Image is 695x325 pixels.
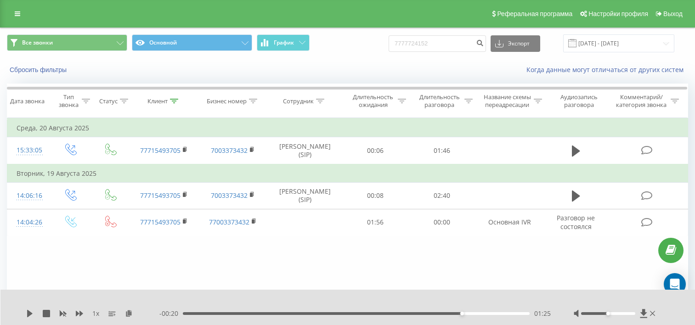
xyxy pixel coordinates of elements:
[159,309,183,318] span: - 00:20
[553,93,606,109] div: Аудиозапись разговора
[417,93,462,109] div: Длительность разговора
[475,209,544,235] td: Основная IVR
[664,273,686,295] div: Open Intercom Messenger
[588,10,648,17] span: Настройки профиля
[211,191,248,200] a: 7003373432
[350,93,396,109] div: Длительность ожидания
[10,97,45,105] div: Дата звонка
[211,146,248,155] a: 7003373432
[92,309,99,318] span: 1 x
[7,66,71,74] button: Сбросить фильтры
[274,39,294,46] span: График
[268,137,342,164] td: [PERSON_NAME] (SIP)
[147,97,168,105] div: Клиент
[209,218,249,226] a: 77003373432
[408,209,475,235] td: 00:00
[460,312,464,315] div: Accessibility label
[557,213,595,230] span: Разговор не состоялся
[140,191,181,200] a: 77715493705
[140,218,181,226] a: 77715493705
[140,146,181,155] a: 77715493705
[497,10,572,17] span: Реферальная программа
[342,209,409,235] td: 01:56
[7,119,688,137] td: Среда, 20 Августа 2025
[7,34,127,51] button: Все звонки
[342,137,409,164] td: 00:06
[408,182,475,209] td: 02:40
[534,309,551,318] span: 01:25
[389,35,486,52] input: Поиск по номеру
[342,182,409,209] td: 00:08
[257,34,310,51] button: График
[663,10,683,17] span: Выход
[283,97,314,105] div: Сотрудник
[7,164,688,183] td: Вторник, 19 Августа 2025
[606,312,610,315] div: Accessibility label
[17,141,40,159] div: 15:33:05
[483,93,531,109] div: Название схемы переадресации
[132,34,252,51] button: Основной
[17,187,40,205] div: 14:06:16
[58,93,79,109] div: Тип звонка
[408,137,475,164] td: 01:46
[22,39,53,46] span: Все звонки
[526,65,688,74] a: Когда данные могут отличаться от других систем
[615,93,668,109] div: Комментарий/категория звонка
[268,182,342,209] td: [PERSON_NAME] (SIP)
[17,213,40,231] div: 14:04:26
[207,97,247,105] div: Бизнес номер
[491,35,540,52] button: Экспорт
[99,97,118,105] div: Статус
